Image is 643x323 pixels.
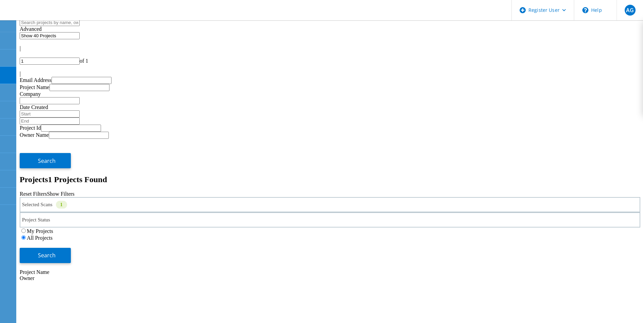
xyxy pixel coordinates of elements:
[20,197,640,212] div: Selected Scans
[20,104,48,110] label: Date Created
[20,175,48,184] b: Projects
[20,269,640,275] div: Project Name
[20,191,47,197] a: Reset Filters
[20,91,41,97] label: Company
[38,252,56,259] span: Search
[20,117,80,125] input: End
[626,7,634,13] span: AG
[20,26,42,32] span: Advanced
[20,275,640,281] div: Owner
[20,45,640,51] div: |
[27,228,53,234] label: My Projects
[27,235,53,241] label: All Projects
[20,19,80,26] input: Search projects by name, owner, ID, company, etc
[20,77,52,83] label: Email Address
[80,58,88,64] span: of 1
[20,84,49,90] label: Project Name
[47,191,74,197] a: Show Filters
[20,110,80,117] input: Start
[48,175,107,184] span: 1 Projects Found
[7,13,80,19] a: Live Optics Dashboard
[20,212,640,228] div: Project Status
[38,157,56,165] span: Search
[56,201,67,209] div: 1
[582,7,588,13] svg: \n
[20,125,41,131] label: Project Id
[20,132,49,138] label: Owner Name
[20,71,640,77] div: |
[20,153,71,168] button: Search
[20,248,71,263] button: Search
